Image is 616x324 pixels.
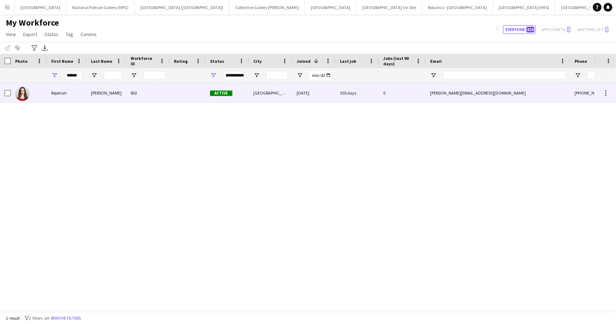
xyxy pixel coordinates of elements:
[80,31,97,38] span: Comms
[266,71,288,80] input: City Filter Input
[78,30,100,39] a: Comms
[126,83,170,103] div: 802
[430,58,442,64] span: Email
[174,58,188,64] span: Rating
[66,31,73,38] span: Tag
[15,0,66,14] button: [GEOGRAPHIC_DATA]
[131,72,137,79] button: Open Filter Menu
[422,0,493,14] button: Botanics - [GEOGRAPHIC_DATA]
[135,0,230,14] button: [GEOGRAPHIC_DATA] ([GEOGRAPHIC_DATA])
[210,58,224,64] span: Status
[51,58,73,64] span: First Name
[91,58,112,64] span: Last Name
[310,71,331,80] input: Joined Filter Input
[104,71,122,80] input: Last Name Filter Input
[66,0,135,14] button: National Portrait Gallery (NPG)
[6,17,59,28] span: My Workforce
[426,83,570,103] div: [PERSON_NAME][EMAIL_ADDRESS][DOMAIN_NAME]
[297,58,311,64] span: Joined
[253,58,262,64] span: City
[91,72,97,79] button: Open Filter Menu
[230,0,305,14] button: Collective Gallery [PERSON_NAME]
[253,72,260,79] button: Open Filter Menu
[357,0,422,14] button: [GEOGRAPHIC_DATA] On Site
[63,30,76,39] a: Tag
[297,72,303,79] button: Open Filter Menu
[3,30,19,39] a: View
[575,72,581,79] button: Open Filter Menu
[383,56,413,66] span: Jobs (last 90 days)
[20,30,40,39] a: Export
[23,31,37,38] span: Export
[292,83,336,103] div: [DATE]
[51,72,58,79] button: Open Filter Menu
[503,25,536,34] button: Everyone816
[336,83,379,103] div: 355 days
[493,0,555,14] button: [GEOGRAPHIC_DATA] (HES)
[49,314,82,322] button: Remove filters
[6,31,16,38] span: View
[47,83,87,103] div: Rejerrah
[15,87,30,101] img: Rejerrah Hosie Meese
[305,0,357,14] button: [GEOGRAPHIC_DATA]
[87,83,126,103] div: [PERSON_NAME]
[44,31,58,38] span: Status
[29,315,49,321] span: 2 filters set
[210,72,217,79] button: Open Filter Menu
[210,91,232,96] span: Active
[30,44,39,52] app-action-btn: Advanced filters
[15,58,27,64] span: Photo
[430,72,437,79] button: Open Filter Menu
[443,71,566,80] input: Email Filter Input
[64,71,82,80] input: First Name Filter Input
[40,44,49,52] app-action-btn: Export XLSX
[249,83,292,103] div: [GEOGRAPHIC_DATA]
[131,56,157,66] span: Workforce ID
[144,71,165,80] input: Workforce ID Filter Input
[379,83,426,103] div: 0
[575,58,587,64] span: Phone
[340,58,356,64] span: Last job
[527,27,534,32] span: 816
[41,30,61,39] a: Status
